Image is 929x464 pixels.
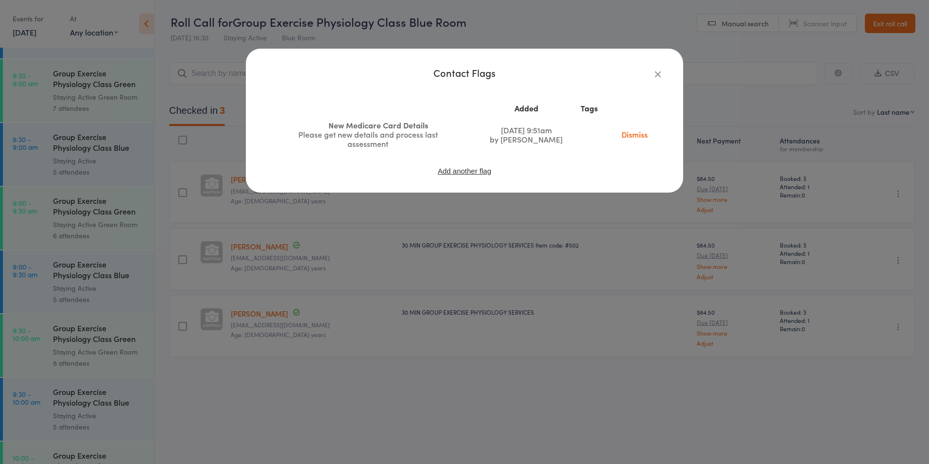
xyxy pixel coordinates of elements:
button: Add another flag [437,167,492,175]
div: Please get new details and process last assessment [283,130,453,148]
a: Dismiss this flag [614,129,655,140]
div: Contact Flags [265,68,664,77]
th: Added [479,100,573,117]
td: [DATE] 9:51am by [PERSON_NAME] [479,117,573,152]
span: New Medicare Card Details [328,120,428,130]
th: Tags [573,100,605,117]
